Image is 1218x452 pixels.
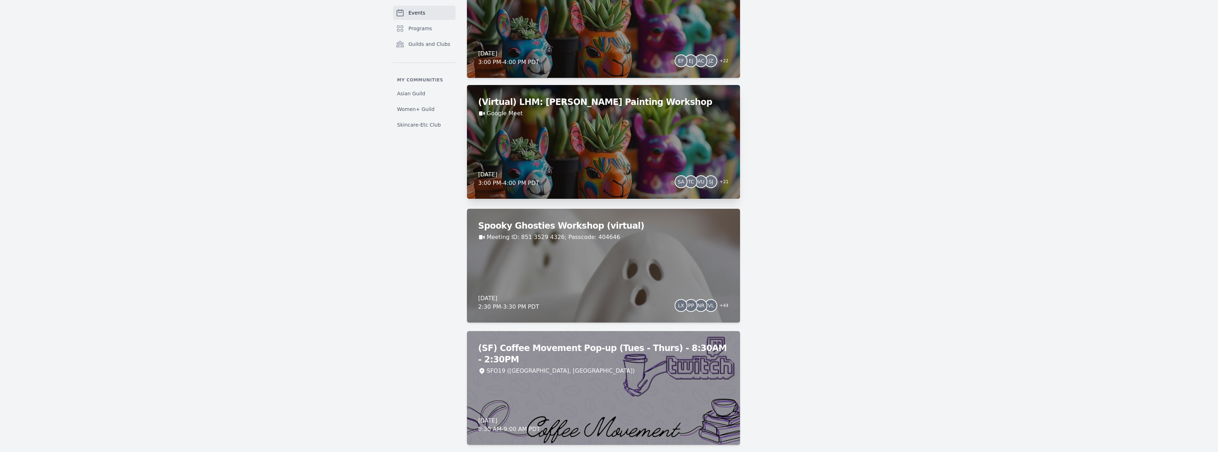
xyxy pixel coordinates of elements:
[678,303,684,308] span: LX
[393,21,456,36] a: Programs
[467,331,740,445] a: (SF) Coffee Movement Pop-up (Tues - Thurs) - 8:30AM - 2:30PMSFO19 ([GEOGRAPHIC_DATA], [GEOGRAPHIC...
[393,6,456,20] a: Events
[393,87,456,100] a: Asian Guild
[678,179,685,184] span: SA
[708,303,714,308] span: VL
[715,177,728,187] span: + 21
[409,9,425,16] span: Events
[688,303,694,308] span: PP
[478,416,540,434] div: [DATE] 8:30 AM - 9:00 AM PDT
[487,233,620,241] a: Meeting ID: 851 3529 4326; Passcode: 404646
[689,58,693,63] span: EJ
[478,49,539,67] div: [DATE] 3:00 PM - 4:00 PM PDT
[478,342,729,365] h2: (SF) Coffee Movement Pop-up (Tues - Thurs) - 8:30AM - 2:30PM
[698,58,704,63] span: AC
[697,303,704,308] span: NR
[708,58,713,63] span: JZ
[487,109,523,118] a: Google Meet
[393,6,456,131] nav: Sidebar
[715,57,728,67] span: + 22
[409,41,451,48] span: Guilds and Clubs
[409,25,432,32] span: Programs
[397,90,425,97] span: Asian Guild
[478,96,729,108] h2: (Virtual) LHM: [PERSON_NAME] Painting Workshop
[678,58,684,63] span: EF
[715,301,728,311] span: + 44
[397,121,441,128] span: Skincare-Etc Club
[478,294,539,311] div: [DATE] 2:30 PM - 3:30 PM PDT
[467,209,740,323] a: Spooky Ghosties Workshop (virtual)Meeting ID: 851 3529 4326; Passcode: 404646[DATE]2:30 PM-3:30 P...
[393,37,456,51] a: Guilds and Clubs
[467,85,740,199] a: (Virtual) LHM: [PERSON_NAME] Painting WorkshopGoogle Meet[DATE]3:00 PM-4:00 PM PDTSATCVUSJ+21
[697,179,704,184] span: VU
[478,170,539,187] div: [DATE] 3:00 PM - 4:00 PM PDT
[688,179,694,184] span: TC
[393,118,456,131] a: Skincare-Etc Club
[393,77,456,83] p: My communities
[393,103,456,116] a: Women+ Guild
[397,106,435,113] span: Women+ Guild
[487,367,635,375] div: SFO19 ([GEOGRAPHIC_DATA], [GEOGRAPHIC_DATA])
[478,220,729,232] h2: Spooky Ghosties Workshop (virtual)
[709,179,713,184] span: SJ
